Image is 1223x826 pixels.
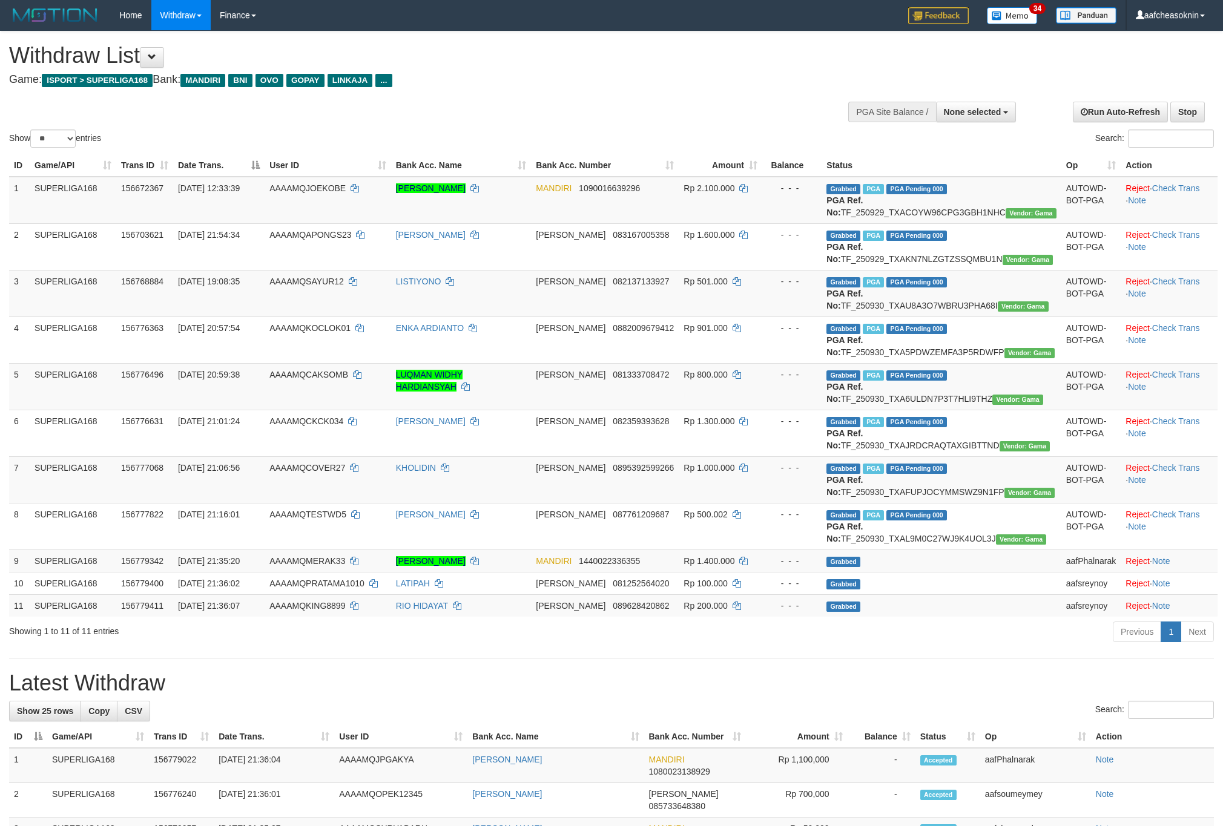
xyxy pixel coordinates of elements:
td: TF_250930_TXA5PDWZEMFA3P5RDWFP [822,316,1061,363]
td: SUPERLIGA168 [30,503,116,549]
span: Copy 082137133927 to clipboard [613,277,669,286]
span: ISPORT > SUPERLIGA168 [42,74,153,87]
a: Check Trans [1152,230,1200,240]
td: 156779022 [149,748,214,783]
span: AAAAMQKING8899 [269,601,345,611]
span: AAAAMQCKCK034 [269,416,343,426]
a: Check Trans [1152,463,1200,473]
a: Reject [1126,370,1150,379]
span: AAAAMQTESTWD5 [269,510,346,519]
th: Action [1121,154,1218,177]
span: OVO [255,74,283,87]
a: Check Trans [1152,277,1200,286]
th: User ID: activate to sort column ascending [334,726,467,748]
td: TF_250930_TXAU8A3O7WBRU3PHA68I [822,270,1061,316]
td: aafPhalnarak [1061,549,1121,572]
a: Note [1152,601,1170,611]
a: LUQMAN WIDHY HARDIANSYAH [396,370,463,392]
span: [PERSON_NAME] [536,230,605,240]
a: Copy [81,701,117,721]
div: - - - [767,600,817,612]
h4: Game: Bank: [9,74,803,86]
span: Vendor URL: https://trx31.1velocity.biz [1006,208,1057,218]
a: Reject [1126,323,1150,333]
a: RIO HIDAYAT [396,601,448,611]
div: - - - [767,577,817,589]
span: Grabbed [826,557,860,567]
a: [PERSON_NAME] [396,556,466,566]
h1: Withdraw List [9,44,803,68]
a: Reject [1126,579,1150,588]
a: Reject [1126,277,1150,286]
th: Action [1091,726,1214,748]
td: TF_250930_TXA6ULDN7P3T7HLI9THZ [822,363,1061,410]
span: Accepted [920,755,957,765]
span: Copy 087761209687 to clipboard [613,510,669,519]
th: Op: activate to sort column ascending [980,726,1091,748]
img: Feedback.jpg [908,7,969,24]
span: 156776496 [121,370,163,379]
span: [DATE] 21:36:07 [178,601,240,611]
span: Copy [88,706,110,716]
th: User ID: activate to sort column ascending [265,154,391,177]
th: Date Trans.: activate to sort column descending [173,154,265,177]
td: TF_250930_TXAJRDCRAQTAXGIBTTND [822,410,1061,456]
td: 5 [9,363,30,410]
span: Rp 1.400.000 [684,556,734,566]
td: 1 [9,748,47,783]
td: SUPERLIGA168 [30,363,116,410]
td: · · [1121,270,1218,316]
span: Grabbed [826,464,860,474]
a: LISTIYONO [396,277,441,286]
span: MANDIRI [536,556,572,566]
span: [PERSON_NAME] [536,416,605,426]
td: SUPERLIGA168 [30,572,116,594]
td: SUPERLIGA168 [30,549,116,572]
span: [PERSON_NAME] [536,323,605,333]
input: Search: [1128,701,1214,719]
a: Reject [1126,416,1150,426]
a: Note [1152,579,1170,588]
td: AUTOWD-BOT-PGA [1061,177,1121,224]
a: Reject [1126,183,1150,193]
img: MOTION_logo.png [9,6,101,24]
td: 7 [9,456,30,503]
b: PGA Ref. No: [826,195,863,217]
span: Marked by aafsengchandara [863,184,884,194]
label: Search: [1095,701,1214,719]
span: Copy 0882009679412 to clipboard [613,323,674,333]
td: SUPERLIGA168 [30,316,116,363]
a: Reject [1126,601,1150,611]
th: Bank Acc. Number: activate to sort column ascending [644,726,746,748]
span: AAAAMQKOCLOK01 [269,323,351,333]
span: Rp 1.000.000 [684,463,734,473]
div: - - - [767,508,817,520]
span: [PERSON_NAME] [536,463,605,473]
td: Rp 1,100,000 [746,748,848,783]
th: ID [9,154,30,177]
span: [PERSON_NAME] [536,370,605,379]
td: · · [1121,456,1218,503]
td: TF_250930_TXAL9M0C27WJ9K4UOL3J [822,503,1061,549]
b: PGA Ref. No: [826,242,863,264]
td: aafPhalnarak [980,748,1091,783]
a: Note [1128,289,1146,298]
span: Copy 0895392599266 to clipboard [613,463,674,473]
span: 156779411 [121,601,163,611]
span: Copy 085733648380 to clipboard [649,801,705,811]
a: Check Trans [1152,183,1200,193]
span: None selected [944,107,1001,117]
div: - - - [767,182,817,194]
th: Amount: activate to sort column ascending [746,726,848,748]
b: PGA Ref. No: [826,522,863,543]
b: PGA Ref. No: [826,428,863,450]
td: AAAAMQJPGAKYA [334,748,467,783]
td: SUPERLIGA168 [47,748,149,783]
span: BNI [228,74,252,87]
span: Vendor URL: https://trx31.1velocity.biz [996,534,1047,545]
span: 156776631 [121,416,163,426]
th: Bank Acc. Name: activate to sort column ascending [391,154,532,177]
span: [DATE] 20:57:54 [178,323,240,333]
td: · · [1121,223,1218,270]
td: [DATE] 21:36:04 [214,748,334,783]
